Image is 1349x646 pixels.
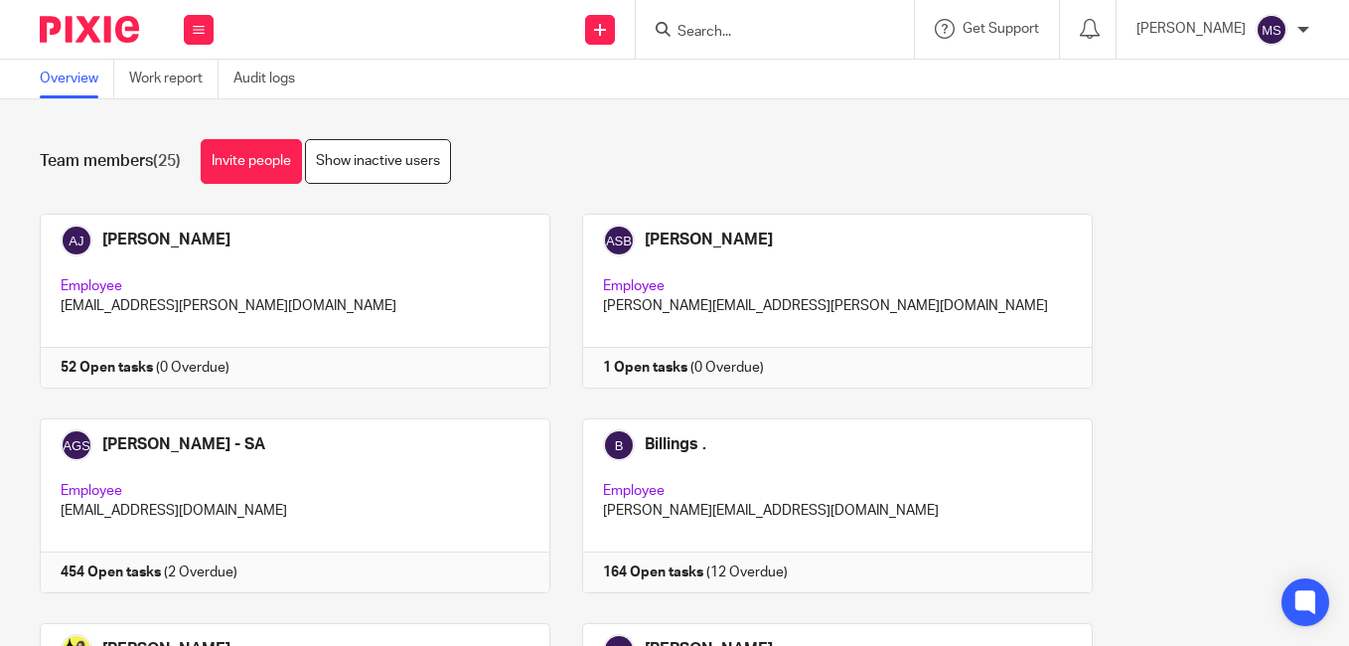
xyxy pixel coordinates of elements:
[305,139,451,184] a: Show inactive users
[233,60,310,98] a: Audit logs
[40,151,181,172] h1: Team members
[153,153,181,169] span: (25)
[963,22,1039,36] span: Get Support
[40,16,139,43] img: Pixie
[1136,19,1246,39] p: [PERSON_NAME]
[40,60,114,98] a: Overview
[1256,14,1287,46] img: svg%3E
[129,60,219,98] a: Work report
[201,139,302,184] a: Invite people
[675,24,854,42] input: Search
